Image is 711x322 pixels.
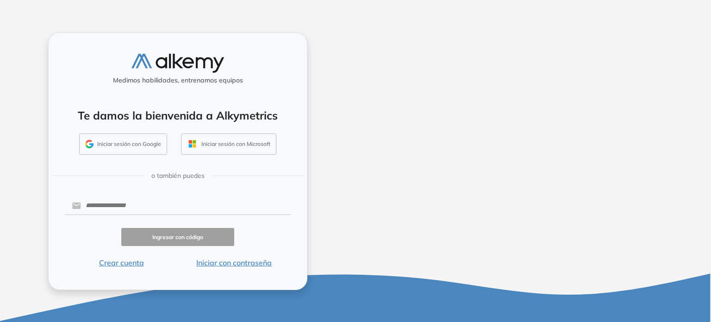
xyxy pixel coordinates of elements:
img: logo-alkemy [131,54,224,73]
h4: Te damos la bienvenida a Alkymetrics [61,109,295,122]
span: o también puedes [151,171,205,181]
img: OUTLOOK_ICON [187,139,198,149]
h5: Medimos habilidades, entrenamos equipos [52,76,303,84]
button: Crear cuenta [65,257,178,268]
button: Ingresar con código [121,228,234,246]
button: Iniciar sesión con Microsoft [181,133,276,155]
button: Iniciar sesión con Google [79,133,167,155]
img: GMAIL_ICON [85,140,94,148]
button: Iniciar con contraseña [178,257,291,268]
